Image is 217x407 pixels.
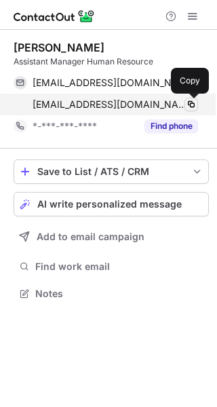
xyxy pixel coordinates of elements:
button: Find work email [14,257,209,276]
img: ContactOut v5.3.10 [14,8,95,24]
button: Add to email campaign [14,225,209,249]
span: Add to email campaign [37,231,144,242]
span: AI write personalized message [37,199,182,210]
button: save-profile-one-click [14,159,209,184]
button: Reveal Button [144,119,198,133]
div: Assistant Manager Human Resource [14,56,209,68]
span: [EMAIL_ADDRESS][DOMAIN_NAME] [33,98,188,111]
button: AI write personalized message [14,192,209,216]
span: Find work email [35,260,203,273]
div: [PERSON_NAME] [14,41,104,54]
button: Notes [14,284,209,303]
span: [EMAIL_ADDRESS][DOMAIN_NAME] [33,77,188,89]
span: Notes [35,288,203,300]
div: Save to List / ATS / CRM [37,166,185,177]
